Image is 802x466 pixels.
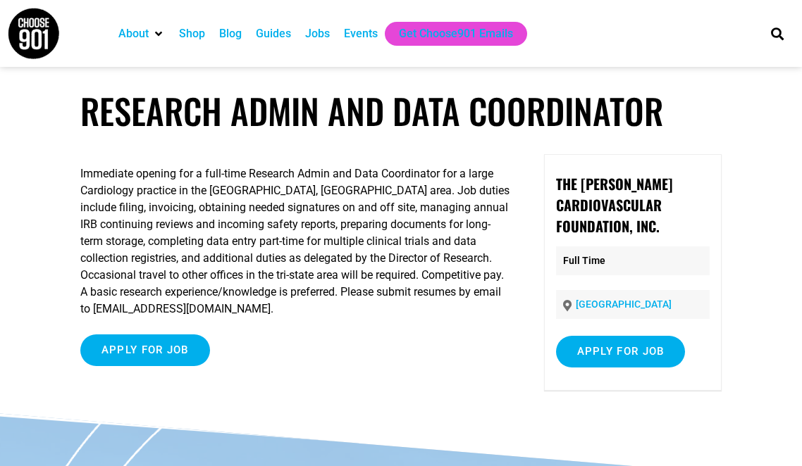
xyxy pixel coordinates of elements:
[305,25,330,42] a: Jobs
[118,25,149,42] a: About
[80,334,210,366] input: Apply for job
[179,25,205,42] a: Shop
[556,246,710,275] p: Full Time
[399,25,513,42] a: Get Choose901 Emails
[111,22,172,46] div: About
[111,22,749,46] nav: Main nav
[556,173,672,237] strong: The [PERSON_NAME] Cardiovascular Foundation, Inc.
[576,298,672,310] a: [GEOGRAPHIC_DATA]
[219,25,242,42] a: Blog
[80,165,512,317] p: Immediate opening for a full-time Research Admin and Data Coordinator for a large Cardiology prac...
[344,25,378,42] a: Events
[256,25,291,42] a: Guides
[766,22,789,45] div: Search
[80,90,722,132] h1: Research Admin and Data Coordinator
[556,336,686,367] input: Apply for job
